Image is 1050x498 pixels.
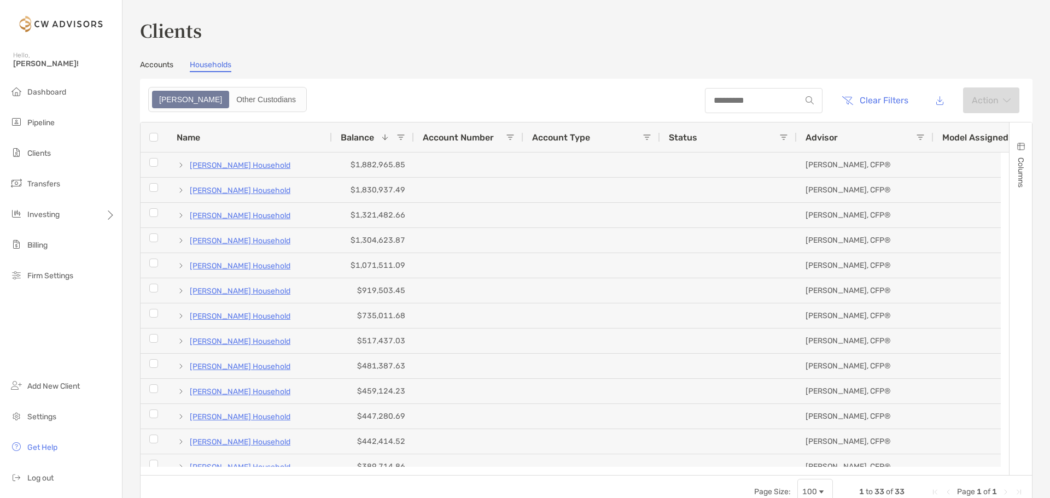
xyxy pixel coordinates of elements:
a: [PERSON_NAME] Household [190,360,290,373]
span: Pipeline [27,118,55,127]
span: of [983,487,990,496]
div: [PERSON_NAME], CFP® [797,404,934,429]
div: Page Size: [754,487,791,496]
div: $447,280.69 [332,404,414,429]
div: $919,503.45 [332,278,414,303]
a: Accounts [140,60,173,72]
div: [PERSON_NAME], CFP® [797,178,934,202]
a: [PERSON_NAME] Household [190,159,290,172]
img: logout icon [10,471,23,484]
div: [PERSON_NAME], CFP® [797,253,934,278]
div: [PERSON_NAME], CFP® [797,228,934,253]
img: arrow [1003,98,1011,103]
span: of [886,487,893,496]
div: [PERSON_NAME], CFP® [797,454,934,479]
span: Account Number [423,132,494,143]
a: [PERSON_NAME] Household [190,309,290,323]
div: $517,437.03 [332,329,414,353]
a: [PERSON_NAME] Household [190,259,290,273]
span: Investing [27,210,60,219]
div: Zoe [153,92,228,107]
span: Model Assigned [942,132,1008,143]
img: settings icon [10,409,23,423]
div: 100 [802,487,817,496]
a: [PERSON_NAME] Household [190,435,290,449]
div: $1,830,937.49 [332,178,414,202]
div: $1,882,965.85 [332,153,414,177]
div: $1,304,623.87 [332,228,414,253]
span: to [866,487,873,496]
span: [PERSON_NAME]! [13,59,115,68]
div: [PERSON_NAME], CFP® [797,429,934,454]
img: transfers icon [10,177,23,190]
img: add_new_client icon [10,379,23,392]
div: $481,387.63 [332,354,414,378]
span: Page [957,487,975,496]
span: Log out [27,473,54,483]
div: $442,414.52 [332,429,414,454]
span: 1 [992,487,997,496]
span: Firm Settings [27,271,73,280]
img: firm-settings icon [10,268,23,282]
span: Add New Client [27,382,80,391]
a: [PERSON_NAME] Household [190,184,290,197]
span: Advisor [806,132,838,143]
div: Other Custodians [230,92,302,107]
span: 33 [874,487,884,496]
a: [PERSON_NAME] Household [190,460,290,474]
div: [PERSON_NAME], CFP® [797,153,934,177]
img: clients icon [10,146,23,159]
div: [PERSON_NAME], CFP® [797,379,934,403]
a: Households [190,60,231,72]
img: billing icon [10,238,23,251]
a: [PERSON_NAME] Household [190,234,290,248]
span: Status [669,132,697,143]
img: investing icon [10,207,23,220]
img: pipeline icon [10,115,23,128]
span: Columns [1016,157,1025,188]
span: 1 [859,487,864,496]
span: Account Type [532,132,590,143]
span: 33 [895,487,905,496]
a: [PERSON_NAME] Household [190,209,290,222]
div: Previous Page [944,488,953,496]
span: Get Help [27,443,57,452]
div: First Page [931,488,940,496]
span: Settings [27,412,56,421]
h3: Clients [140,17,1032,43]
div: [PERSON_NAME], CFP® [797,303,934,328]
img: get-help icon [10,440,23,453]
a: [PERSON_NAME] Household [190,410,290,424]
img: Zoe Logo [13,4,109,44]
a: [PERSON_NAME] Household [190,284,290,298]
button: Clear Filters [833,89,917,113]
button: Actionarrow [963,87,1019,113]
span: Balance [341,132,374,143]
div: [PERSON_NAME], CFP® [797,278,934,303]
a: [PERSON_NAME] Household [190,385,290,399]
span: Clients [27,149,51,158]
div: segmented control [148,87,307,112]
a: [PERSON_NAME] Household [190,335,290,348]
div: Next Page [1001,488,1010,496]
span: Billing [27,241,48,250]
div: $1,071,511.09 [332,253,414,278]
span: Transfers [27,179,60,189]
img: input icon [806,96,814,104]
div: $459,124.23 [332,379,414,403]
div: [PERSON_NAME], CFP® [797,354,934,378]
div: $735,011.68 [332,303,414,328]
img: dashboard icon [10,85,23,98]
